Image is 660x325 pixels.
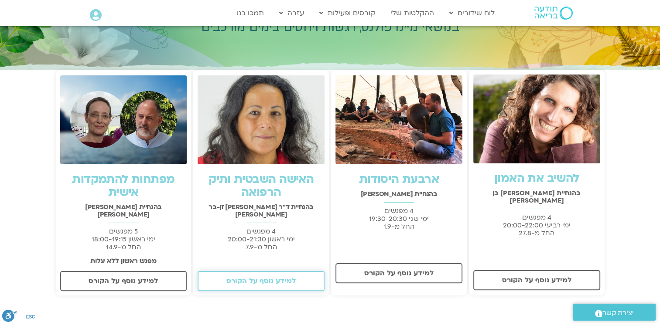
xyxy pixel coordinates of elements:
a: מפתחות להתמקדות אישית [72,172,174,200]
span: למידע נוסף על הקורס [502,276,571,284]
a: למידע נוסף על הקורס [60,271,187,291]
strong: מפגש ראשון ללא עלות [90,257,157,265]
a: למידע נוסף על הקורס [473,270,600,290]
span: החל מ-1.9 [383,222,414,231]
p: 5 מפגשים ימי ראשון 18:00-19:15 [60,227,187,251]
a: למידע נוסף על הקורס [198,271,325,291]
h2: בהנחיית [PERSON_NAME] [335,190,462,198]
span: החל מ-7.9 [246,243,277,251]
p: 4 מפגשים ימי ראשון 20:00-21:30 [198,227,325,251]
a: עזרה [275,5,308,21]
a: קורסים ופעילות [315,5,380,21]
span: יצירת קשר [602,307,634,319]
a: ההקלטות שלי [386,5,438,21]
p: 4 מפגשים ימי רביעי 20:00-22:00 החל מ-27.8 [473,213,600,237]
h2: מגוון קורסים בתודעה בריאה בנושאי מיינדפולנס, רגשות ויחסים בימים מורכבים [159,5,501,34]
h2: בהנחיית [PERSON_NAME] בן [PERSON_NAME] [473,190,600,204]
h2: בהנחיית ד"ר [PERSON_NAME] זן-בר [PERSON_NAME] [198,203,325,218]
span: החל מ-14.9 [106,243,141,251]
a: יצירת קשר [573,304,656,321]
a: ארבעת היסודות [359,172,439,187]
h2: בהנחיית [PERSON_NAME] [PERSON_NAME] [60,203,187,218]
p: 4 מפגשים ימי שני 19:30-20:30 [335,207,462,230]
span: למידע נוסף על הקורס [364,269,434,277]
a: לוח שידורים [445,5,499,21]
img: תודעה בריאה [534,7,573,20]
a: להשיב את האמון [494,171,579,186]
span: למידע נוסף על הקורס [89,277,158,285]
span: למידע נוסף על הקורס [226,277,296,285]
a: האישה השבטית ותיק הרפואה [209,172,314,200]
a: למידע נוסף על הקורס [335,263,462,283]
a: תמכו בנו [233,5,268,21]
